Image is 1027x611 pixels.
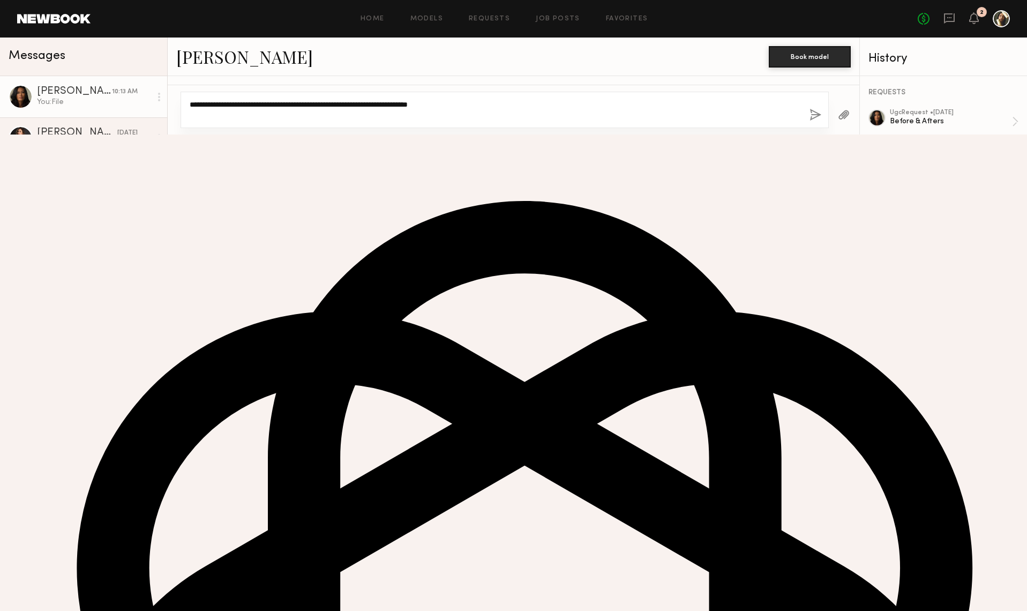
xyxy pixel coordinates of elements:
a: Book model [769,51,851,61]
a: Home [361,16,385,23]
a: ugcRequest •[DATE]Before & Afters [890,109,1018,134]
div: [DATE] [117,128,138,138]
div: 2 [980,10,984,16]
a: Favorites [606,16,648,23]
button: Book model [769,46,851,68]
a: Models [410,16,443,23]
div: Before & Afters [890,116,1012,126]
div: ugc Request • [DATE] [890,109,1012,116]
a: Job Posts [536,16,580,23]
a: [PERSON_NAME] [176,45,313,68]
div: REQUESTS [868,89,1018,96]
div: History [868,53,1018,65]
div: [PERSON_NAME] [37,128,117,138]
div: 10:13 AM [112,87,138,97]
span: Messages [9,50,65,62]
div: You: File [37,97,151,107]
a: Requests [469,16,510,23]
div: [PERSON_NAME] [37,86,112,97]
